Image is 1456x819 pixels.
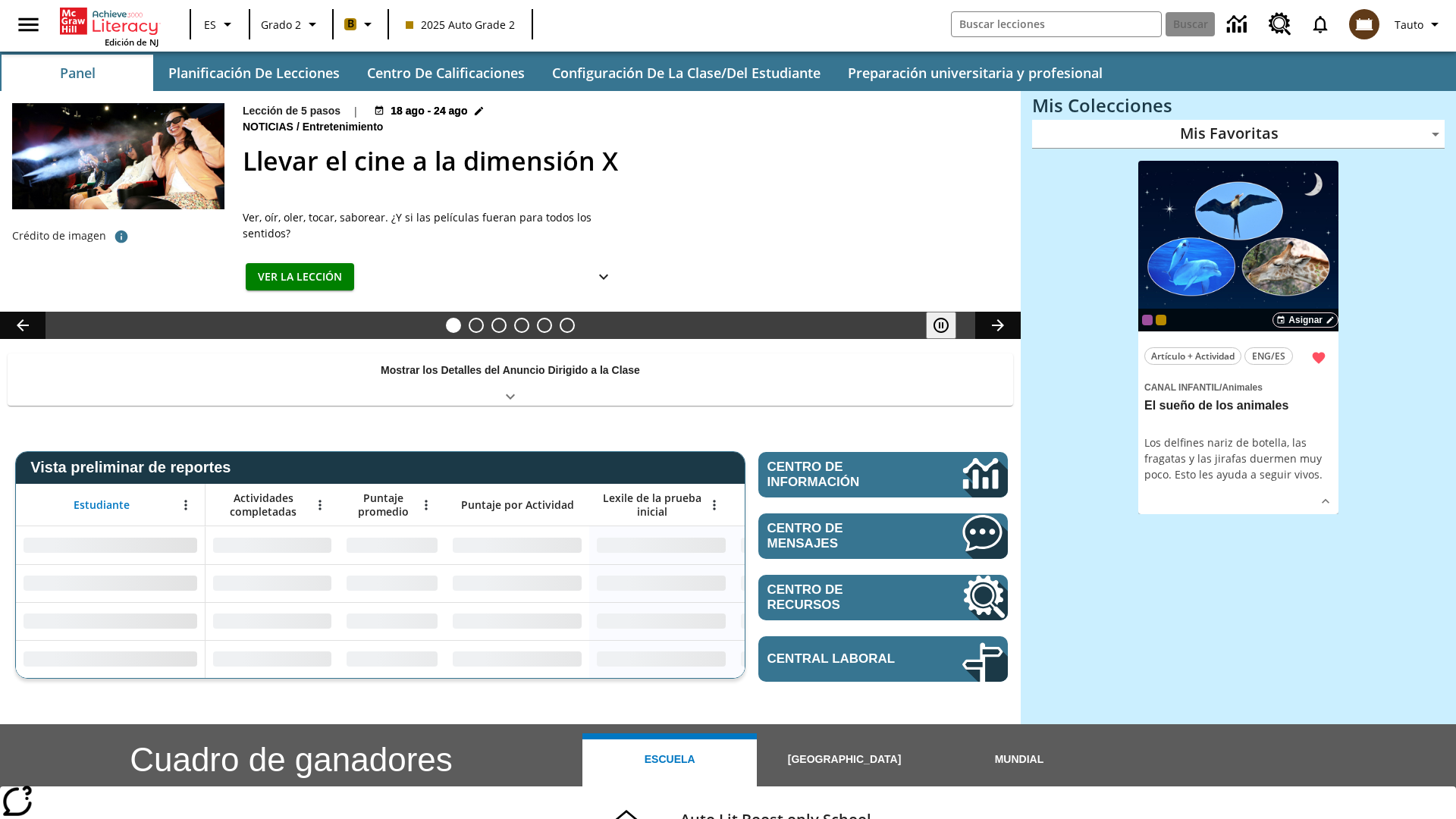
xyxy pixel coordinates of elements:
[1032,95,1445,116] h3: Mis Colecciones
[733,640,877,678] div: Sin datos,
[926,312,971,339] div: Pausar
[297,121,300,133] span: /
[1219,382,1222,393] span: /
[339,640,445,678] div: Sin datos,
[243,119,297,136] span: Noticias
[1395,17,1423,33] span: Tauto
[1244,347,1293,365] button: ENG/ES
[60,6,158,36] a: Portada
[339,526,445,564] div: Sin datos,
[836,55,1115,91] button: Preparación universitaria y profesional
[206,526,339,564] div: Sin datos,
[767,582,917,613] span: Centro de recursos
[461,498,574,512] span: Puntaje por Actividad
[74,498,130,512] span: Estudiante
[8,353,1013,406] div: Mostrar los Detalles del Anuncio Dirigido a la Clase
[767,460,911,490] span: Centro de información
[952,12,1161,36] input: Buscar campo
[243,142,1003,180] h2: Llevar el cine a la dimensión X
[703,494,726,516] button: Abrir menú
[1218,4,1260,45] a: Centro de información
[204,17,216,33] span: ES
[767,651,917,667] span: Central laboral
[1340,5,1389,44] button: Escoja un nuevo avatar
[758,513,1008,559] a: Centro de mensajes
[246,263,354,291] button: Ver la lección
[106,223,136,250] button: Crédito de foto: The Asahi Shimbun vía Getty Images
[491,318,507,333] button: Diapositiva 3 Modas que pasaron de moda
[733,526,877,564] div: Sin datos,
[1144,347,1241,365] button: Artículo + Actividad
[391,103,467,119] span: 18 ago - 24 ago
[560,318,575,333] button: Diapositiva 6 Una idea, mucho trabajo
[406,17,515,33] span: 2025 Auto Grade 2
[758,636,1008,682] a: Central laboral
[757,733,931,786] button: [GEOGRAPHIC_DATA]
[1288,313,1323,327] span: Asignar
[767,521,917,551] span: Centro de mensajes
[446,318,461,333] button: Diapositiva 1 Llevar el cine a la dimensión X
[758,452,1008,497] a: Centro de información
[12,228,106,243] p: Crédito de imagen
[30,459,238,476] span: Vista preliminar de reportes
[243,209,622,241] div: Ver, oír, oler, tocar, saborear. ¿Y si las películas fueran para todos los sentidos?
[338,11,383,38] button: Boost El color de la clase es anaranjado claro. Cambiar el color de la clase.
[1389,11,1450,38] button: Perfil/Configuración
[206,602,339,640] div: Sin datos,
[514,318,529,333] button: Diapositiva 4 ¿Los autos del futuro?
[174,494,197,516] button: Abrir menú
[303,119,387,136] span: Entretenimiento
[597,491,708,519] span: Lexile de la prueba inicial
[105,36,158,48] span: Edición de NJ
[339,564,445,602] div: Sin datos,
[1151,348,1235,364] span: Artículo + Actividad
[733,564,877,602] div: Sin datos,
[243,103,340,119] p: Lección de 5 pasos
[733,602,877,640] div: Sin datos,
[926,312,956,339] button: Pausar
[1156,315,1166,325] div: New 2025 class
[255,11,328,38] button: Grado: Grado 2, Elige un grado
[1144,382,1219,393] span: Canal Infantil
[381,362,640,378] p: Mostrar los Detalles del Anuncio Dirigido a la Clase
[469,318,484,333] button: Diapositiva 2 ¿Lo quieres con papas fritas?
[213,491,313,519] span: Actividades completadas
[355,55,537,91] button: Centro de calificaciones
[1252,348,1285,364] span: ENG/ES
[206,564,339,602] div: Sin datos,
[156,55,352,91] button: Planificación de lecciones
[12,103,224,209] img: El panel situado frente a los asientos rocía con agua nebulizada al feliz público en un cine equi...
[353,103,359,119] span: |
[347,491,419,519] span: Puntaje promedio
[975,312,1021,339] button: Carrusel de lecciones, seguir
[6,2,51,47] button: Abrir el menú lateral
[1222,382,1262,393] span: Animales
[339,602,445,640] div: Sin datos,
[1260,4,1301,45] a: Centro de recursos, Se abrirá en una pestaña nueva.
[932,733,1106,786] button: Mundial
[1144,378,1332,395] span: Tema: Canal Infantil/Animales
[1142,315,1153,325] div: OL 2025 Auto Grade 3
[2,55,153,91] button: Panel
[1032,120,1445,149] div: Mis Favoritas
[758,575,1008,620] a: Centro de recursos, Se abrirá en una pestaña nueva.
[261,17,301,33] span: Grado 2
[1301,5,1340,44] a: Notificaciones
[206,640,339,678] div: Sin datos,
[60,5,158,48] div: Portada
[1314,490,1337,513] button: Ver más
[415,494,438,516] button: Abrir menú
[1144,435,1332,482] div: Los delfines nariz de botella, las fragatas y las jirafas duermen muy poco. Esto les ayuda a segu...
[1305,344,1332,372] button: Remover de Favoritas
[1144,398,1332,414] h3: El sueño de los animales
[309,494,331,516] button: Abrir menú
[537,318,552,333] button: Diapositiva 5 ¿Cuál es la gran idea?
[582,733,757,786] button: Escuela
[196,11,244,38] button: Lenguaje: ES, Selecciona un idioma
[1272,312,1338,328] button: Asignar Elegir fechas
[588,263,619,291] button: Ver más
[371,103,487,119] button: 18 ago - 24 ago Elegir fechas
